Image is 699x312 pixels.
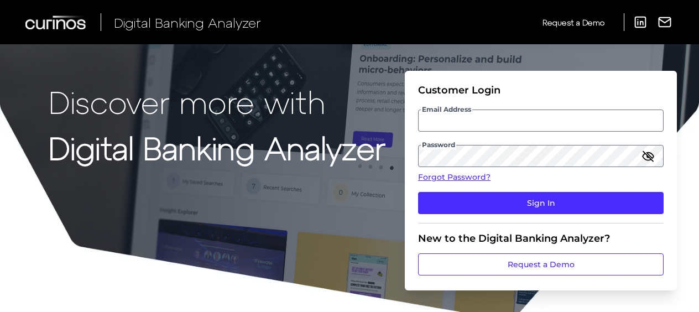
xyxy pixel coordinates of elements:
strong: Digital Banking Analyzer [49,129,385,166]
span: Request a Demo [542,18,604,27]
p: Discover more with [49,84,385,119]
a: Request a Demo [418,253,664,275]
span: Password [421,141,456,149]
div: New to the Digital Banking Analyzer? [418,232,664,245]
button: Sign In [418,192,664,214]
img: Curinos [25,15,87,29]
a: Request a Demo [542,13,604,32]
span: Digital Banking Analyzer [114,14,261,30]
span: Email Address [421,105,472,114]
div: Customer Login [418,84,664,96]
a: Forgot Password? [418,171,664,183]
